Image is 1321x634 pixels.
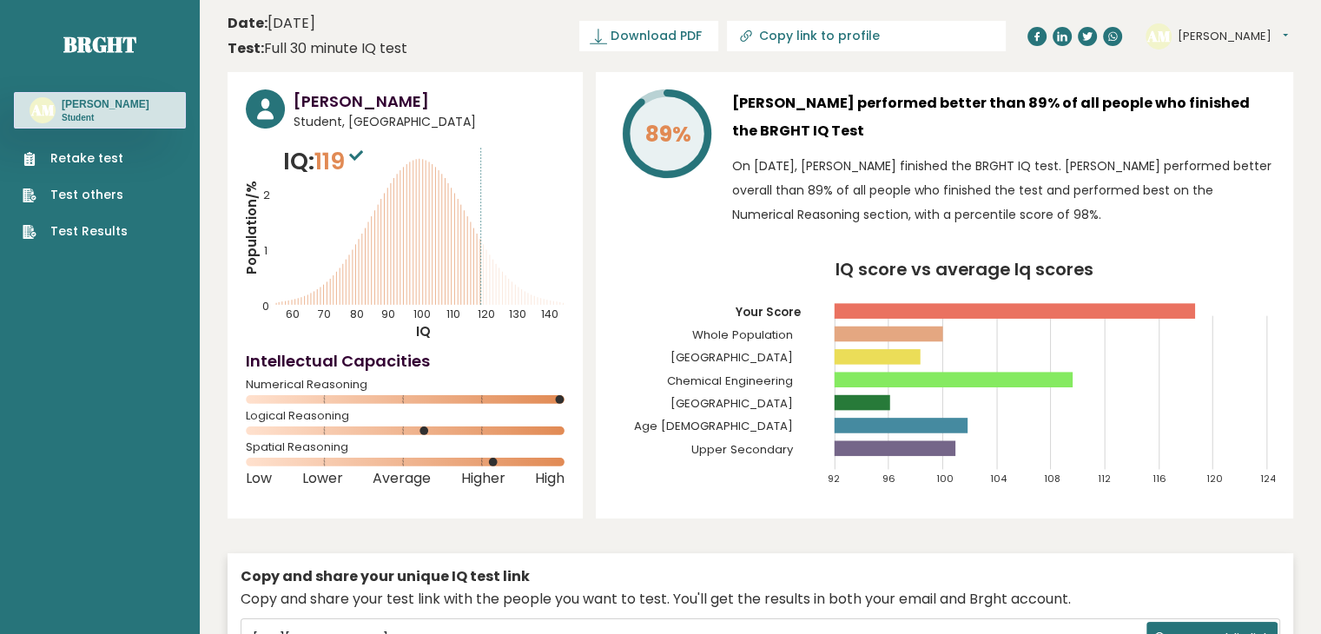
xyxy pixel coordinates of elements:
[350,307,364,321] tspan: 80
[242,181,261,274] tspan: Population/%
[541,307,558,321] tspan: 140
[1044,472,1060,485] tspan: 108
[692,327,793,343] tspan: Whole Population
[509,307,526,321] tspan: 130
[535,475,565,482] span: High
[241,589,1280,610] div: Copy and share your test link with the people you want to test. You'll get the results in both yo...
[882,472,895,485] tspan: 96
[23,186,128,204] a: Test others
[318,307,331,321] tspan: 70
[246,349,565,373] h4: Intellectual Capacities
[302,475,343,482] span: Lower
[1206,472,1223,485] tspan: 120
[1098,472,1111,485] tspan: 112
[735,304,801,320] tspan: Your Score
[413,307,431,321] tspan: 100
[691,441,794,458] tspan: Upper Secondary
[732,154,1275,227] p: On [DATE], [PERSON_NAME] finished the BRGHT IQ test. [PERSON_NAME] performed better overall than ...
[246,444,565,451] span: Spatial Reasoning
[670,349,793,366] tspan: [GEOGRAPHIC_DATA]
[262,299,269,314] tspan: 0
[62,112,149,124] p: Student
[294,89,565,113] h3: [PERSON_NAME]
[1152,472,1166,485] tspan: 116
[478,307,495,321] tspan: 120
[228,38,264,58] b: Test:
[294,113,565,131] span: Student, [GEOGRAPHIC_DATA]
[241,566,1280,587] div: Copy and share your unique IQ test link
[314,145,367,177] span: 119
[246,413,565,419] span: Logical Reasoning
[1260,472,1277,485] tspan: 124
[23,149,128,168] a: Retake test
[670,395,793,412] tspan: [GEOGRAPHIC_DATA]
[732,89,1275,145] h3: [PERSON_NAME] performed better than 89% of all people who finished the BRGHT IQ Test
[62,97,149,111] h3: [PERSON_NAME]
[579,21,718,51] a: Download PDF
[283,144,367,179] p: IQ:
[645,119,691,149] tspan: 89%
[634,418,793,434] tspan: Age [DEMOGRAPHIC_DATA]
[30,100,55,120] text: AM
[416,322,431,340] tspan: IQ
[23,222,128,241] a: Test Results
[461,475,505,482] span: Higher
[246,381,565,388] span: Numerical Reasoning
[936,472,954,485] tspan: 100
[1146,25,1171,45] text: AM
[667,373,793,389] tspan: Chemical Engineering
[264,243,268,258] tspan: 1
[1178,28,1288,45] button: [PERSON_NAME]
[828,472,840,485] tspan: 92
[611,27,701,45] span: Download PDF
[228,38,407,59] div: Full 30 minute IQ test
[246,475,272,482] span: Low
[63,30,136,58] a: Brght
[287,307,301,321] tspan: 60
[228,13,268,33] b: Date:
[990,472,1007,485] tspan: 104
[836,257,1093,281] tspan: IQ score vs average Iq scores
[381,307,395,321] tspan: 90
[446,307,460,321] tspan: 110
[228,13,315,34] time: [DATE]
[373,475,431,482] span: Average
[263,188,270,202] tspan: 2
